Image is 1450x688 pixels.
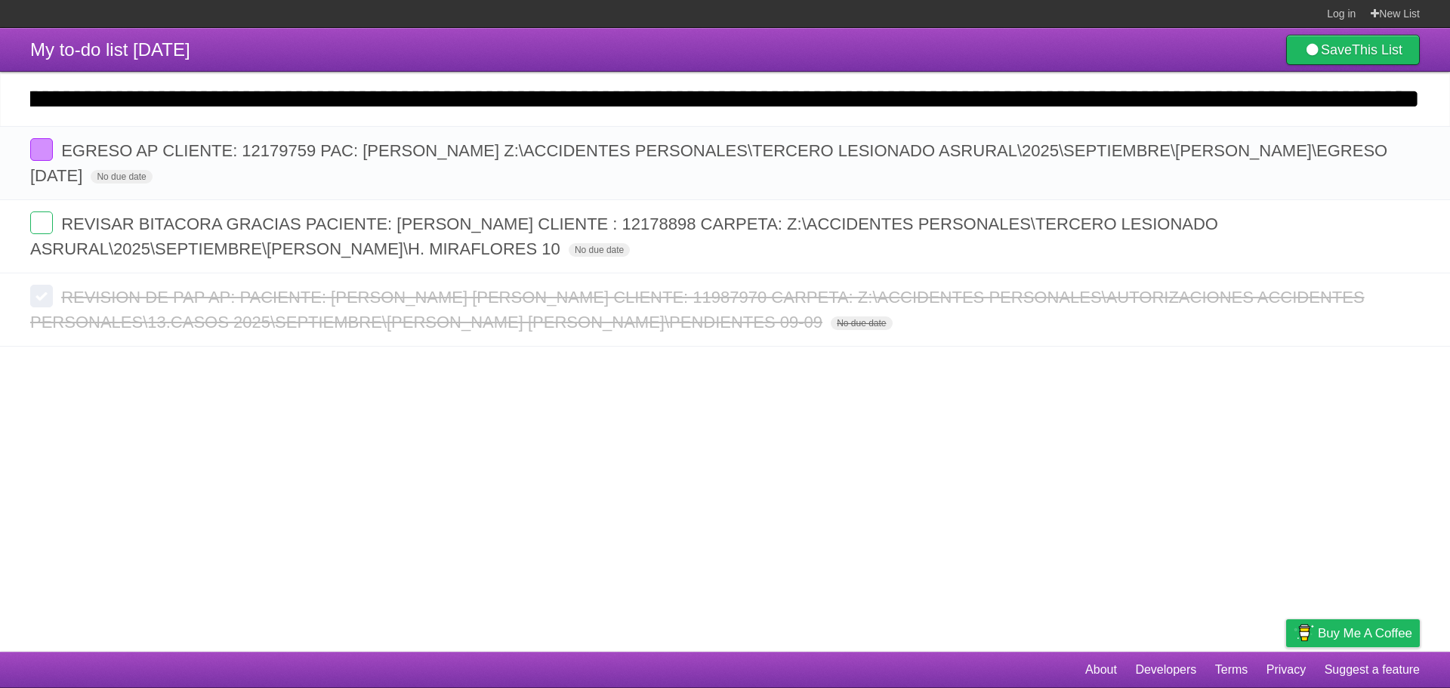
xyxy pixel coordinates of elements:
[30,214,1218,258] span: REVISAR BITACORA GRACIAS PACIENTE: [PERSON_NAME] CLIENTE : 12178898 CARPETA: Z:\ACCIDENTES PERSON...
[1135,656,1196,684] a: Developers
[30,288,1365,332] span: REVISION DE PAP AP: PACIENTE: [PERSON_NAME] [PERSON_NAME] CLIENTE: 11987970 CARPETA: Z:\ACCIDENTE...
[1318,620,1412,646] span: Buy me a coffee
[30,138,53,161] label: Done
[569,243,630,257] span: No due date
[1085,656,1117,684] a: About
[91,170,152,184] span: No due date
[30,141,1387,185] span: EGRESO AP CLIENTE: 12179759 PAC: [PERSON_NAME] Z:\ACCIDENTES PERSONALES\TERCERO LESIONADO ASRURAL...
[30,39,190,60] span: My to-do list [DATE]
[1294,620,1314,646] img: Buy me a coffee
[1325,656,1420,684] a: Suggest a feature
[1286,35,1420,65] a: SaveThis List
[30,211,53,234] label: Done
[1266,656,1306,684] a: Privacy
[831,316,892,330] span: No due date
[1286,619,1420,647] a: Buy me a coffee
[1215,656,1248,684] a: Terms
[1352,42,1402,57] b: This List
[30,285,53,307] label: Done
